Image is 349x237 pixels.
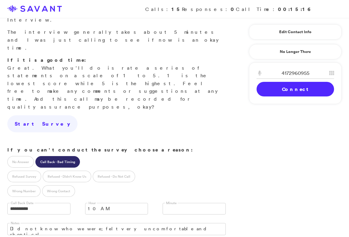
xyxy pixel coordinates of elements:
a: Connect [257,82,334,96]
strong: 15 [171,6,182,12]
strong: 0 [231,6,236,12]
p: Great. What you'll do is rate a series of statements on a scale of 1 to 5. 1 is the lowest score ... [7,56,226,111]
strong: If you can't conduct the survey choose a reason: [7,146,193,153]
a: Edit Contact Info [257,27,334,37]
label: Notes [10,221,20,225]
p: The interview generally takes about 5 minutes and I was just calling to see if now is an okay time. [7,28,226,52]
strong: 00:15:16 [278,6,311,12]
label: Refused - Do Not Call [93,171,135,182]
label: Call Back Date [10,201,34,205]
a: No Longer There [249,44,342,59]
span: 10 AM [88,203,138,214]
label: Refused - Didn't Know Us [43,171,91,182]
label: Wrong Number [7,185,41,197]
label: Minute [165,201,178,205]
label: No Answer [7,156,34,168]
a: Start Survey [7,115,77,132]
label: Call Back - Bad Timing [35,156,80,168]
strong: If it is a good time: [7,57,86,63]
label: Wrong Contact [42,185,75,197]
label: Hour [88,201,97,205]
label: Refused Survey [7,171,41,182]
